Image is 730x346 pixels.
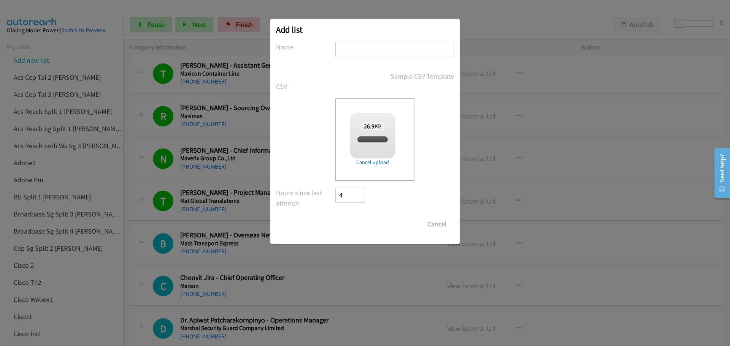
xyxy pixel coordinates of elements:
span: KB [362,122,384,130]
a: Sample CSV Template [390,71,454,81]
span: split_2.csv [360,136,385,143]
strong: 26.9 [364,122,375,130]
iframe: Resource Center [708,143,730,203]
label: CSV [276,81,335,92]
label: Hours since last attempt [276,188,335,208]
label: Name [276,42,335,52]
h2: Add list [276,24,454,35]
button: Cancel [420,216,454,232]
a: Cancel upload [350,158,395,166]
